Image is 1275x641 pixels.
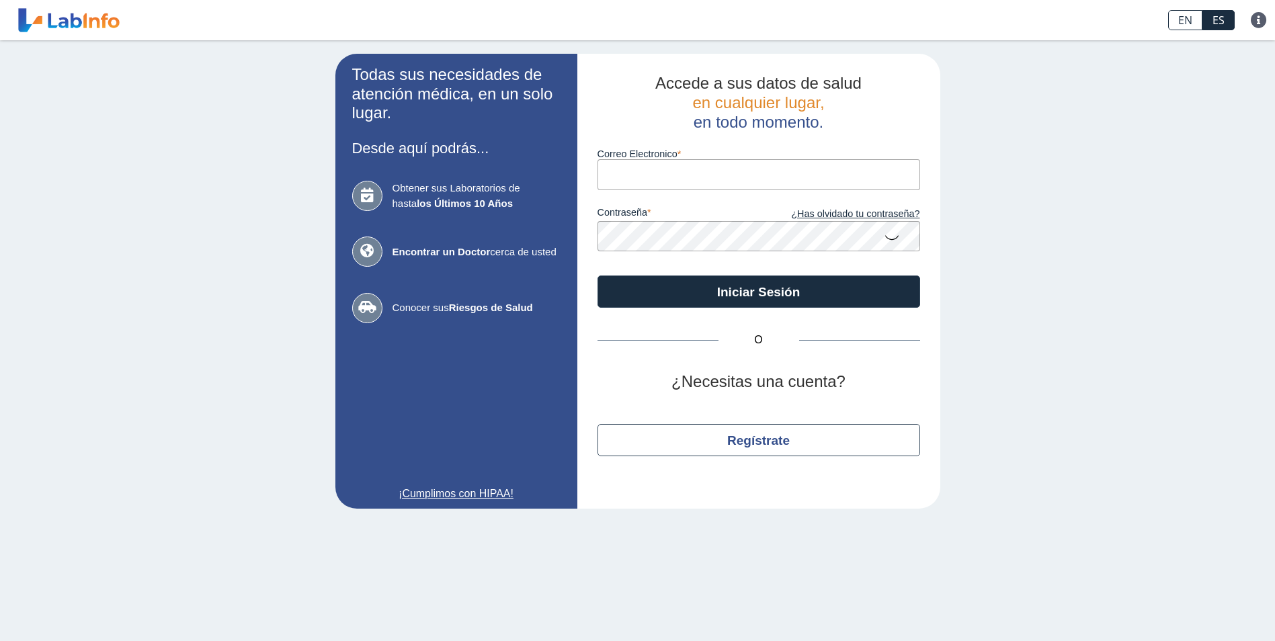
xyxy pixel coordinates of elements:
[598,275,920,308] button: Iniciar Sesión
[352,65,561,123] h2: Todas sus necesidades de atención médica, en un solo lugar.
[598,148,920,159] label: Correo Electronico
[417,198,513,209] b: los Últimos 10 Años
[598,207,759,222] label: contraseña
[352,140,561,157] h3: Desde aquí podrás...
[393,181,561,211] span: Obtener sus Laboratorios de hasta
[598,372,920,392] h2: ¿Necesitas una cuenta?
[655,74,862,92] span: Accede a sus datos de salud
[718,332,799,348] span: O
[694,113,823,131] span: en todo momento.
[759,207,920,222] a: ¿Has olvidado tu contraseña?
[1202,10,1235,30] a: ES
[393,246,491,257] b: Encontrar un Doctor
[692,93,824,112] span: en cualquier lugar,
[393,245,561,260] span: cerca de usted
[393,300,561,316] span: Conocer sus
[352,486,561,502] a: ¡Cumplimos con HIPAA!
[1168,10,1202,30] a: EN
[598,424,920,456] button: Regístrate
[449,302,533,313] b: Riesgos de Salud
